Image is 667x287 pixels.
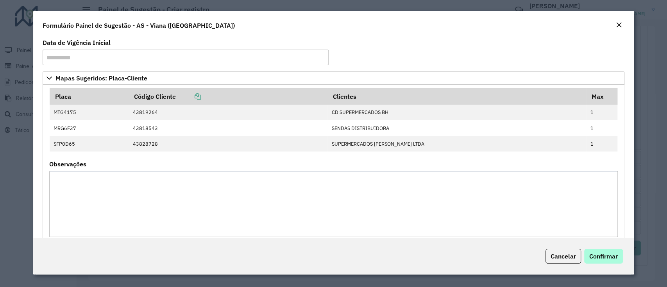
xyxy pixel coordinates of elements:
[616,22,622,28] em: Fechar
[613,20,624,30] button: Close
[545,249,581,264] button: Cancelar
[43,71,624,85] a: Mapas Sugeridos: Placa-Cliente
[129,88,327,105] th: Código Cliente
[551,252,576,260] span: Cancelar
[43,21,235,30] h4: Formulário Painel de Sugestão - AS - Viana ([GEOGRAPHIC_DATA])
[129,105,327,120] td: 43819264
[586,120,617,136] td: 1
[55,75,147,81] span: Mapas Sugeridos: Placa-Cliente
[584,249,623,264] button: Confirmar
[50,105,129,120] td: MTG4175
[589,252,618,260] span: Confirmar
[129,136,327,152] td: 43828728
[50,88,129,105] th: Placa
[176,93,201,100] a: Copiar
[327,136,586,152] td: SUPERMERCADOS [PERSON_NAME] LTDA
[49,159,86,169] label: Observações
[327,88,586,105] th: Clientes
[43,38,111,47] label: Data de Vigência Inicial
[586,88,617,105] th: Max
[129,120,327,136] td: 43818543
[50,120,129,136] td: MRG6F37
[50,136,129,152] td: SFP0D65
[327,120,586,136] td: SENDAS DISTRIBUIDORA
[586,105,617,120] td: 1
[327,105,586,120] td: CD SUPERMERCADOS BH
[586,136,617,152] td: 1
[43,85,624,247] div: Mapas Sugeridos: Placa-Cliente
